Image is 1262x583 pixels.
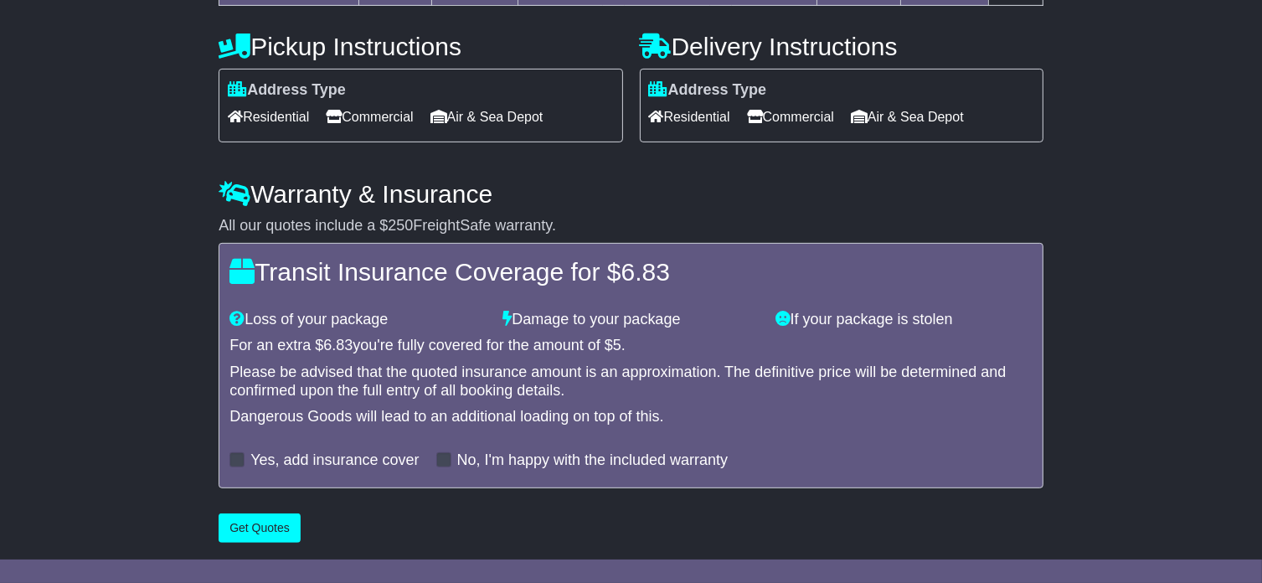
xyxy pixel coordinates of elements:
[649,104,730,130] span: Residential
[228,81,346,100] label: Address Type
[326,104,413,130] span: Commercial
[219,180,1043,208] h4: Warranty & Insurance
[494,311,767,329] div: Damage to your package
[621,258,670,286] span: 6.83
[430,104,543,130] span: Air & Sea Depot
[219,217,1043,235] div: All our quotes include a $ FreightSafe warranty.
[613,337,621,353] span: 5
[747,104,834,130] span: Commercial
[229,258,1033,286] h4: Transit Insurance Coverage for $
[388,217,413,234] span: 250
[219,33,622,60] h4: Pickup Instructions
[649,81,767,100] label: Address Type
[250,451,419,470] label: Yes, add insurance cover
[229,364,1033,400] div: Please be advised that the quoted insurance amount is an approximation. The definitive price will...
[640,33,1043,60] h4: Delivery Instructions
[229,408,1033,426] div: Dangerous Goods will lead to an additional loading on top of this.
[768,311,1041,329] div: If your package is stolen
[228,104,309,130] span: Residential
[851,104,964,130] span: Air & Sea Depot
[219,513,301,543] button: Get Quotes
[457,451,729,470] label: No, I'm happy with the included warranty
[323,337,353,353] span: 6.83
[229,337,1033,355] div: For an extra $ you're fully covered for the amount of $ .
[221,311,494,329] div: Loss of your package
